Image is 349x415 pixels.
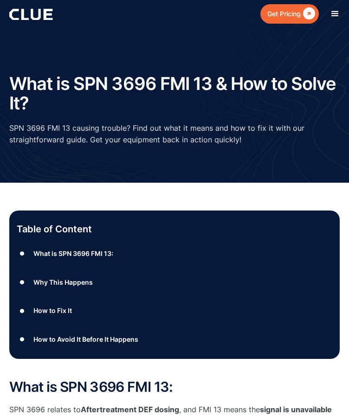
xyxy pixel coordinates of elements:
[9,379,340,395] h2: What is SPN 3696 FMI 13:
[33,276,93,288] div: Why This Happens
[17,247,332,261] a: ●What is SPN 3696 FMI 13:
[260,4,319,23] a: Get Pricing
[9,122,340,146] p: SPN 3696 FMI 13 causing trouble? Find out what it means and how to fix it with our straightforwar...
[17,332,28,346] div: ●
[17,275,28,289] div: ●
[81,405,179,414] strong: Aftertreatment DEF dosing
[301,8,315,19] div: 
[33,248,113,259] div: What is SPN 3696 FMI 13:
[17,275,332,289] a: ●Why This Happens
[267,8,301,19] div: Get Pricing
[17,304,332,318] a: ●How to Fix It
[17,332,332,346] a: ●How to Avoid It Before It Happens
[33,305,72,316] div: How to Fix It
[17,223,332,236] p: Table of Content
[17,304,28,318] div: ●
[33,333,138,345] div: How to Avoid It Before It Happens
[17,247,28,261] div: ●
[9,74,340,113] h1: What is SPN 3696 FMI 13 & How to Solve It?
